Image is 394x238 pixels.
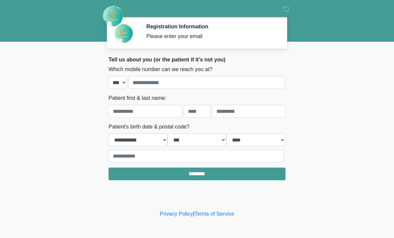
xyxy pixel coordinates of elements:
div: Please enter your email [146,32,275,40]
a: Terms of Service [194,211,234,217]
a: | [193,211,194,217]
label: Patient first & last name: [109,94,166,102]
img: Rehydrate Aesthetics & Wellness Logo [102,5,124,27]
label: Which mobile number can we reach you at? [109,65,212,73]
h2: Tell us about you (or the patient if it's not you) [109,56,285,63]
img: Agent Avatar [114,23,134,43]
label: Patient's birth date & postal code? [109,123,189,131]
a: Privacy Policy [160,211,193,217]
